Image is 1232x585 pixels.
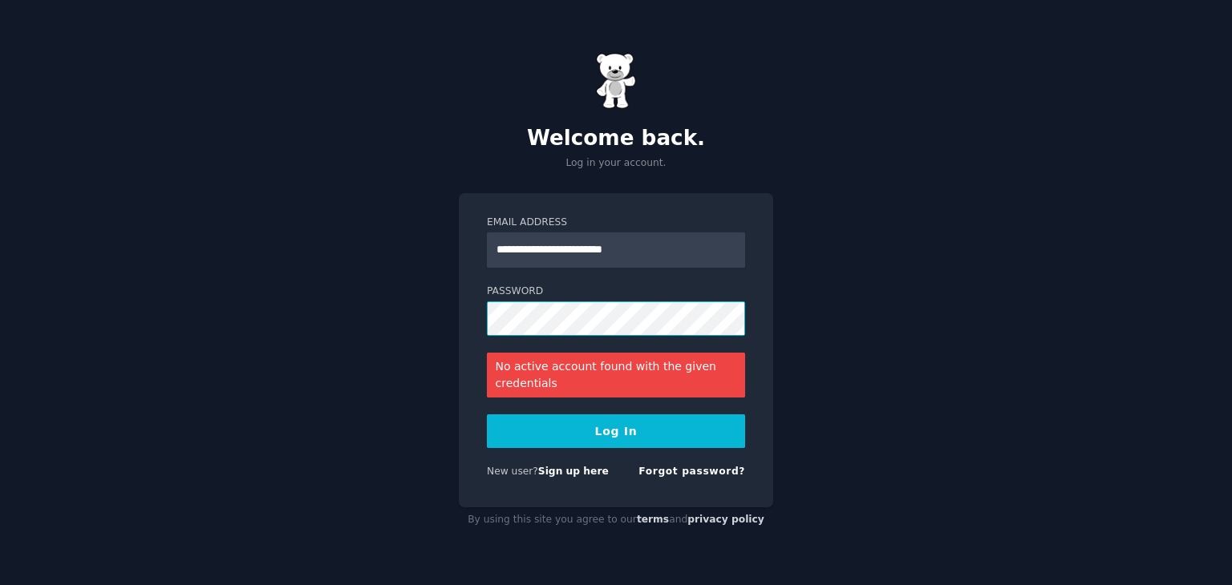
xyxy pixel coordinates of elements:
[687,514,764,525] a: privacy policy
[487,284,745,299] label: Password
[538,466,609,477] a: Sign up here
[487,414,745,448] button: Log In
[487,216,745,230] label: Email Address
[459,507,773,533] div: By using this site you agree to our and
[487,353,745,397] div: No active account found with the given credentials
[637,514,669,525] a: terms
[459,156,773,171] p: Log in your account.
[487,466,538,477] span: New user?
[459,126,773,151] h2: Welcome back.
[638,466,745,477] a: Forgot password?
[596,53,636,109] img: Gummy Bear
